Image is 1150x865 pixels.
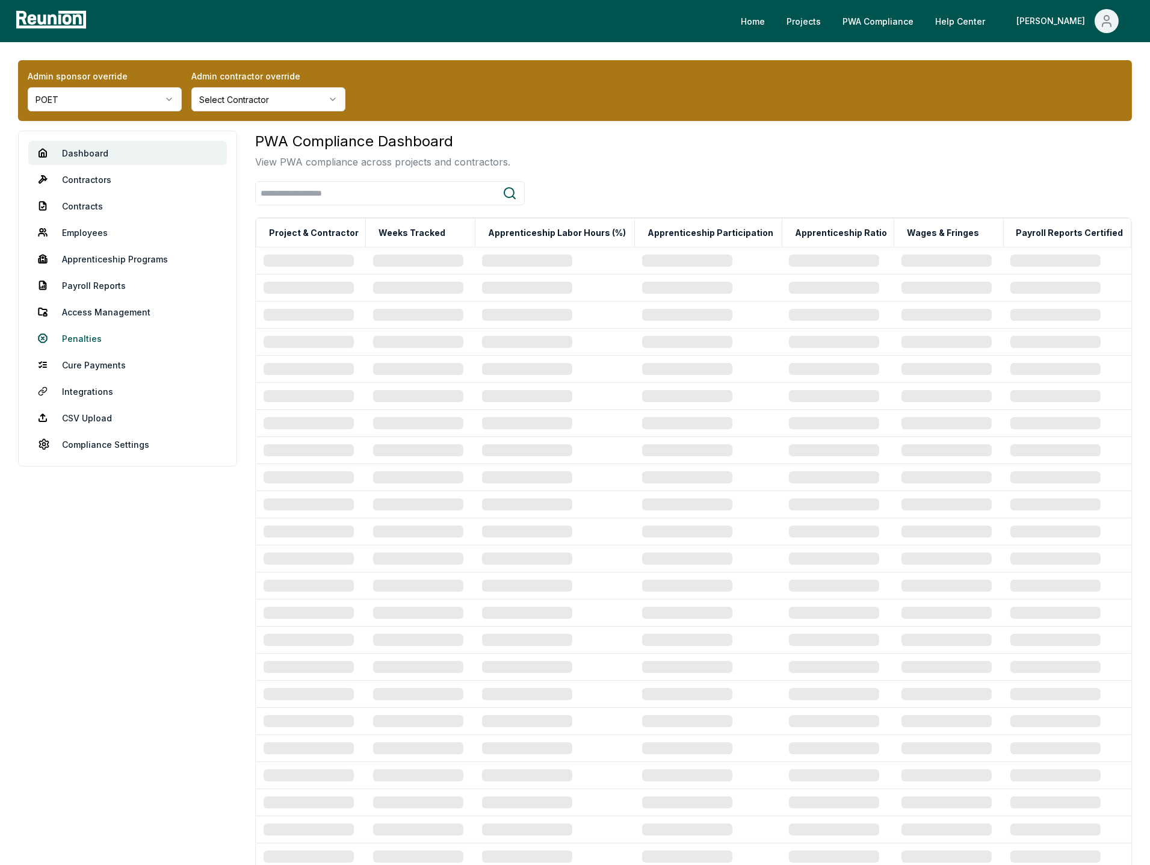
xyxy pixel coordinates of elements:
a: Penalties [28,326,227,350]
button: Apprenticeship Labor Hours (%) [486,221,628,245]
p: View PWA compliance across projects and contractors. [255,155,510,169]
a: CSV Upload [28,406,227,430]
a: Contracts [28,194,227,218]
button: Apprenticeship Participation [645,221,776,245]
button: [PERSON_NAME] [1007,9,1128,33]
a: Home [731,9,774,33]
a: Contractors [28,167,227,191]
button: Project & Contractor [267,221,361,245]
a: Cure Payments [28,353,227,377]
a: Payroll Reports [28,273,227,297]
a: Projects [777,9,830,33]
a: Dashboard [28,141,227,165]
h3: PWA Compliance Dashboard [255,131,510,152]
button: Weeks Tracked [376,221,448,245]
label: Admin contractor override [191,70,345,82]
a: Apprenticeship Programs [28,247,227,271]
a: Help Center [926,9,995,33]
button: Payroll Reports Certified [1014,221,1126,245]
a: Compliance Settings [28,432,227,456]
a: PWA Compliance [833,9,923,33]
a: Access Management [28,300,227,324]
a: Integrations [28,379,227,403]
div: [PERSON_NAME] [1016,9,1090,33]
button: Wages & Fringes [904,221,982,245]
a: Employees [28,220,227,244]
button: Apprenticeship Ratio [793,221,889,245]
nav: Main [731,9,1138,33]
label: Admin sponsor override [28,70,182,82]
